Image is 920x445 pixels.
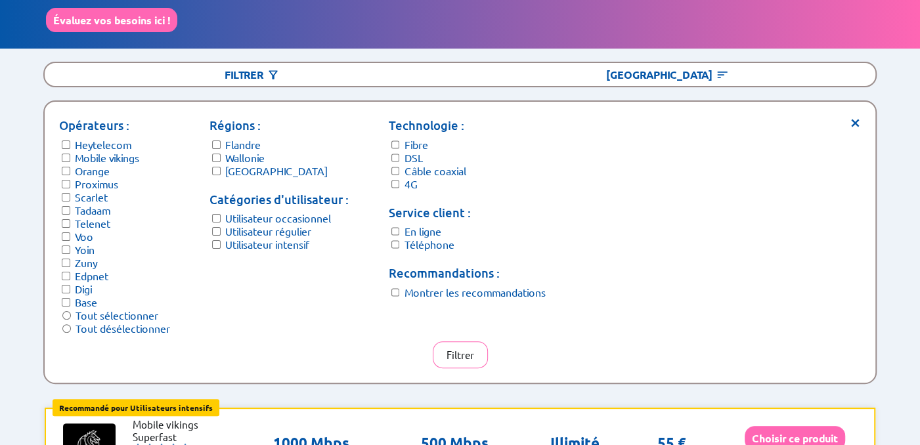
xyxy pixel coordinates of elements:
[404,286,545,299] label: Montrer les recommandations
[404,151,422,164] label: DSL
[75,190,108,203] label: Scarlet
[75,203,110,217] label: Tadaam
[267,68,280,81] img: Bouton pour ouvrir la section des filtres
[75,269,108,282] label: Edpnet
[209,190,349,209] p: Catégories d'utilisateur :
[225,238,309,251] label: Utilisateur intensif
[59,402,213,413] b: Recommandé pour Utilisateurs intensifs
[75,177,118,190] label: Proximus
[133,431,211,443] li: Superfast
[75,295,97,308] label: Base
[76,322,170,335] label: Tout désélectionner
[46,8,177,32] button: Évaluez vos besoins ici !
[75,230,93,243] label: Voo
[404,177,417,190] label: 4G
[389,116,546,135] p: Technologie :
[404,164,466,177] label: Câble coaxial
[225,151,265,164] label: Wallonie
[745,432,845,444] a: Choisir ce produit
[75,151,139,164] label: Mobile vikings
[76,308,158,322] label: Tout sélectionner
[59,116,170,135] p: Opérateurs :
[75,164,110,177] label: Orange
[225,164,328,177] label: [GEOGRAPHIC_DATA]
[225,138,261,151] label: Flandre
[75,256,97,269] label: Zuny
[75,243,95,256] label: Yoin
[716,68,729,81] img: Bouton pour ouvrir la section de tri
[225,211,331,224] label: Utilisateur occasionnel
[404,224,441,238] label: En ligne
[133,418,211,431] li: Mobile vikings
[209,116,349,135] p: Régions :
[433,341,488,368] button: Filtrer
[389,203,546,222] p: Service client :
[75,282,92,295] label: Digi
[75,138,131,151] label: Heytelecom
[850,116,861,126] span: ×
[389,264,546,282] p: Recommandations :
[45,63,460,86] div: Filtrer
[460,63,875,86] div: [GEOGRAPHIC_DATA]
[75,217,110,230] label: Telenet
[404,138,427,151] label: Fibre
[225,224,311,238] label: Utilisateur régulier
[404,238,454,251] label: Téléphone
